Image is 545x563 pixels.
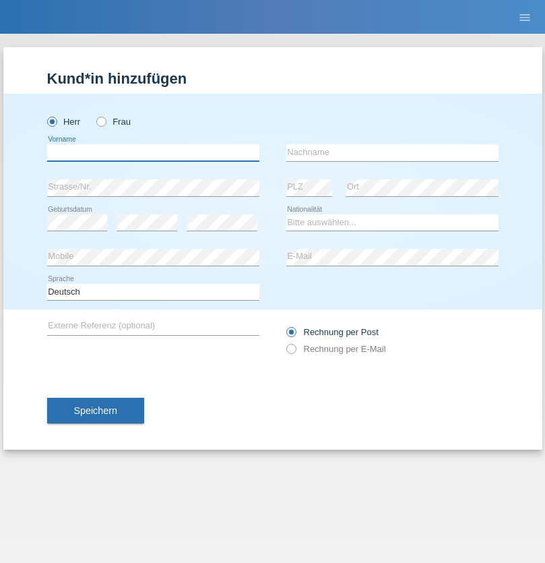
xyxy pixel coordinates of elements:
label: Herr [47,117,81,127]
input: Herr [47,117,56,125]
input: Rechnung per Post [286,327,295,344]
label: Rechnung per Post [286,327,379,337]
a: menu [511,13,538,21]
input: Frau [96,117,105,125]
i: menu [518,11,532,24]
input: Rechnung per E-Mail [286,344,295,361]
h1: Kund*in hinzufügen [47,70,499,87]
label: Rechnung per E-Mail [286,344,386,354]
button: Speichern [47,398,144,423]
span: Speichern [74,405,117,416]
label: Frau [96,117,131,127]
